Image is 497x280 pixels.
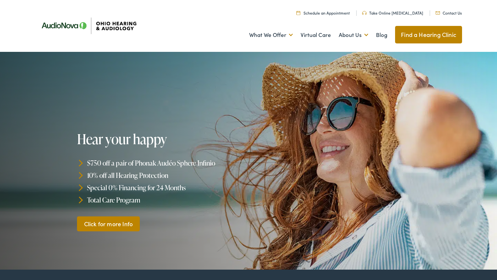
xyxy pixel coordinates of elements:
[376,23,387,47] a: Blog
[77,157,251,169] li: $750 off a pair of Phonak Audéo Sphere Infinio
[395,26,462,43] a: Find a Hearing Clinic
[296,10,350,16] a: Schedule an Appointment
[436,10,462,16] a: Contact Us
[77,181,251,194] li: Special 0% Financing for 24 Months
[77,193,251,206] li: Total Care Program
[301,23,331,47] a: Virtual Care
[436,11,440,15] img: Mail icon representing email contact with Ohio Hearing in Cincinnati, OH
[77,216,140,231] a: Click for more Info
[77,169,251,181] li: 10% off all Hearing Protection
[362,10,423,16] a: Take Online [MEDICAL_DATA]
[296,11,300,15] img: Calendar Icon to schedule a hearing appointment in Cincinnati, OH
[77,132,251,146] h1: Hear your happy
[249,23,293,47] a: What We Offer
[339,23,368,47] a: About Us
[362,11,367,15] img: Headphones icone to schedule online hearing test in Cincinnati, OH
